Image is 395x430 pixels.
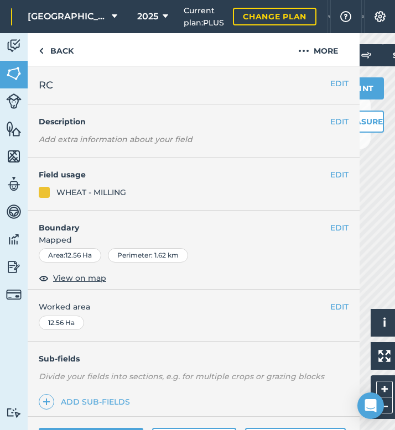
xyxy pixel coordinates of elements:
[376,381,393,397] button: +
[6,203,22,220] img: svg+xml;base64,PD94bWwgdmVyc2lvbj0iMS4wIiBlbmNvZGluZz0idXRmLTgiPz4KPCEtLSBHZW5lcmF0b3I6IEFkb2JlIE...
[339,11,352,22] img: A question mark icon
[376,397,393,413] button: –
[6,38,22,54] img: svg+xml;base64,PD94bWwgdmVyc2lvbj0iMS4wIiBlbmNvZGluZz0idXRmLTgiPz4KPCEtLSBHZW5lcmF0b3I6IEFkb2JlIE...
[6,259,22,275] img: svg+xml;base64,PD94bWwgdmVyc2lvbj0iMS4wIiBlbmNvZGluZz0idXRmLTgiPz4KPCEtLSBHZW5lcmF0b3I6IEFkb2JlIE...
[6,287,22,302] img: svg+xml;base64,PD94bWwgdmVyc2lvbj0iMS4wIiBlbmNvZGluZz0idXRmLTgiPz4KPCEtLSBHZW5lcmF0b3I6IEFkb2JlIE...
[383,316,386,329] span: i
[39,248,101,263] div: Area : 12.56 Ha
[184,4,224,29] span: Current plan : PLUS
[137,10,158,23] span: 2025
[378,350,391,362] img: Four arrows, one pointing top left, one top right, one bottom right and the last bottom left
[39,371,324,381] em: Divide your fields into sections, e.g. for multiple crops or grazing blocks
[6,148,22,165] img: svg+xml;base64,PHN2ZyB4bWxucz0iaHR0cDovL3d3dy53My5vcmcvMjAwMC9zdmciIHdpZHRoPSI1NiIgaGVpZ2h0PSI2MC...
[39,134,193,144] em: Add extra information about your field
[39,271,49,285] img: svg+xml;base64,PHN2ZyB4bWxucz0iaHR0cDovL3d3dy53My5vcmcvMjAwMC9zdmciIHdpZHRoPSIxOCIgaGVpZ2h0PSIyNC...
[6,176,22,192] img: svg+xml;base64,PD94bWwgdmVyc2lvbj0iMS4wIiBlbmNvZGluZz0idXRmLTgiPz4KPCEtLSBHZW5lcmF0b3I6IEFkb2JlIE...
[56,186,126,198] div: WHEAT - MILLING
[6,120,22,137] img: svg+xml;base64,PHN2ZyB4bWxucz0iaHR0cDovL3d3dy53My5vcmcvMjAwMC9zdmciIHdpZHRoPSI1NiIgaGVpZ2h0PSI2MC...
[39,316,84,330] div: 12.56 Ha
[28,211,330,234] h4: Boundary
[43,395,50,408] img: svg+xml;base64,PHN2ZyB4bWxucz0iaHR0cDovL3d3dy53My5vcmcvMjAwMC9zdmciIHdpZHRoPSIxNCIgaGVpZ2h0PSIyNC...
[28,353,360,365] h4: Sub-fields
[28,234,360,246] span: Mapped
[39,169,330,181] h4: Field usage
[6,93,22,109] img: svg+xml;base64,PD94bWwgdmVyc2lvbj0iMS4wIiBlbmNvZGluZz0idXRmLTgiPz4KPCEtLSBHZW5lcmF0b3I6IEFkb2JlIE...
[108,248,188,263] div: Perimeter : 1.62 km
[355,44,377,66] img: svg+xml;base64,PD94bWwgdmVyc2lvbj0iMS4wIiBlbmNvZGluZz0idXRmLTgiPz4KPCEtLSBHZW5lcmF0b3I6IEFkb2JlIE...
[233,8,316,25] a: Change plan
[373,11,387,22] img: A cog icon
[11,8,12,25] img: fieldmargin Logo
[277,33,360,66] button: More
[39,116,349,128] h4: Description
[330,222,349,234] button: EDIT
[6,65,22,82] img: svg+xml;base64,PHN2ZyB4bWxucz0iaHR0cDovL3d3dy53My5vcmcvMjAwMC9zdmciIHdpZHRoPSI1NiIgaGVpZ2h0PSI2MC...
[39,301,349,313] span: Worked area
[6,407,22,418] img: svg+xml;base64,PD94bWwgdmVyc2lvbj0iMS4wIiBlbmNvZGluZz0idXRmLTgiPz4KPCEtLSBHZW5lcmF0b3I6IEFkb2JlIE...
[330,301,349,313] button: EDIT
[330,169,349,181] button: EDIT
[39,271,106,285] button: View on map
[330,77,349,90] button: EDIT
[6,231,22,248] img: svg+xml;base64,PD94bWwgdmVyc2lvbj0iMS4wIiBlbmNvZGluZz0idXRmLTgiPz4KPCEtLSBHZW5lcmF0b3I6IEFkb2JlIE...
[328,15,330,17] img: Two speech bubbles overlapping with the left bubble in the forefront
[39,77,53,93] span: RC
[39,394,134,410] a: Add sub-fields
[28,33,85,66] a: Back
[362,10,364,23] img: svg+xml;base64,PHN2ZyB4bWxucz0iaHR0cDovL3d3dy53My5vcmcvMjAwMC9zdmciIHdpZHRoPSIxNyIgaGVpZ2h0PSIxNy...
[298,44,309,57] img: svg+xml;base64,PHN2ZyB4bWxucz0iaHR0cDovL3d3dy53My5vcmcvMjAwMC9zdmciIHdpZHRoPSIyMCIgaGVpZ2h0PSIyNC...
[330,116,349,128] button: EDIT
[357,392,384,419] div: Open Intercom Messenger
[53,272,106,284] span: View on map
[39,44,44,57] img: svg+xml;base64,PHN2ZyB4bWxucz0iaHR0cDovL3d3dy53My5vcmcvMjAwMC9zdmciIHdpZHRoPSI5IiBoZWlnaHQ9IjI0Ii...
[28,10,107,23] span: [GEOGRAPHIC_DATA]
